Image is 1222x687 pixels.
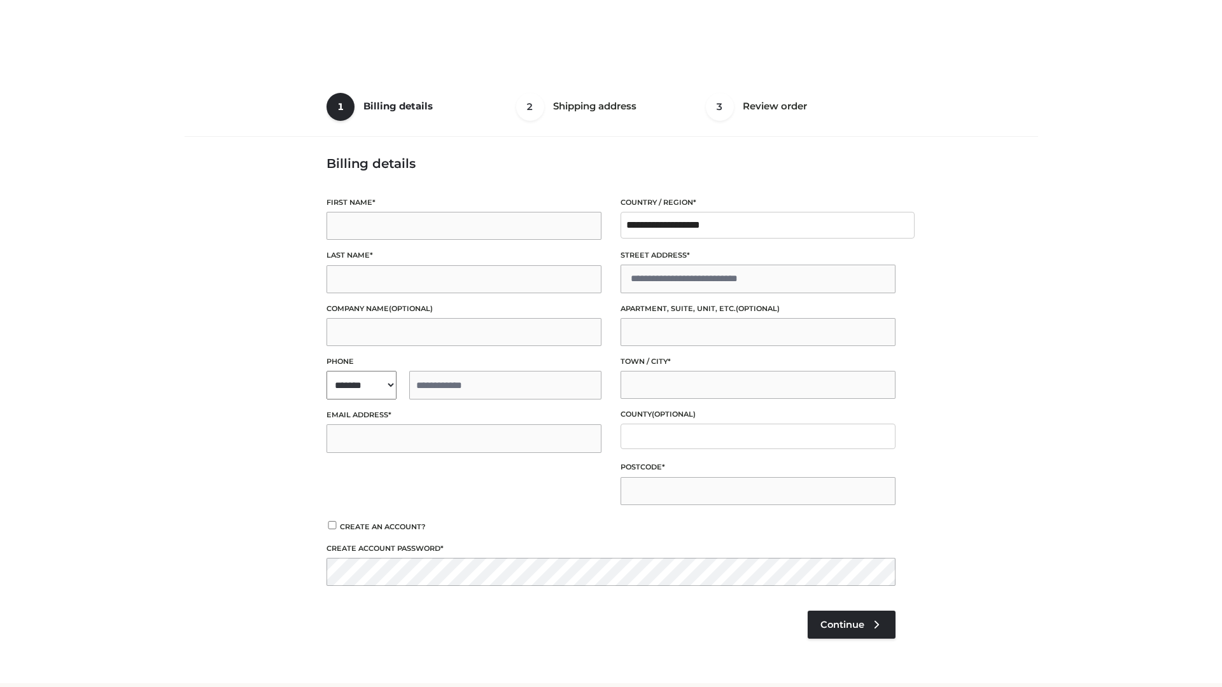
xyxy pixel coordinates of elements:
span: Shipping address [553,100,636,112]
label: Email address [327,409,601,421]
label: Country / Region [621,197,895,209]
label: Postcode [621,461,895,473]
span: (optional) [652,410,696,419]
label: Apartment, suite, unit, etc. [621,303,895,315]
a: Continue [808,611,895,639]
input: Create an account? [327,521,338,529]
label: Company name [327,303,601,315]
h3: Billing details [327,156,895,171]
label: Street address [621,249,895,261]
span: Review order [743,100,807,112]
span: Create an account? [340,522,426,531]
label: County [621,408,895,420]
span: Billing details [363,100,433,112]
span: Continue [820,619,864,630]
label: Create account password [327,543,895,555]
span: (optional) [736,304,780,313]
label: Phone [327,356,601,368]
label: Last name [327,249,601,261]
span: (optional) [389,304,433,313]
label: First name [327,197,601,209]
span: 3 [706,93,734,121]
span: 1 [327,93,355,121]
label: Town / City [621,356,895,368]
span: 2 [516,93,544,121]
